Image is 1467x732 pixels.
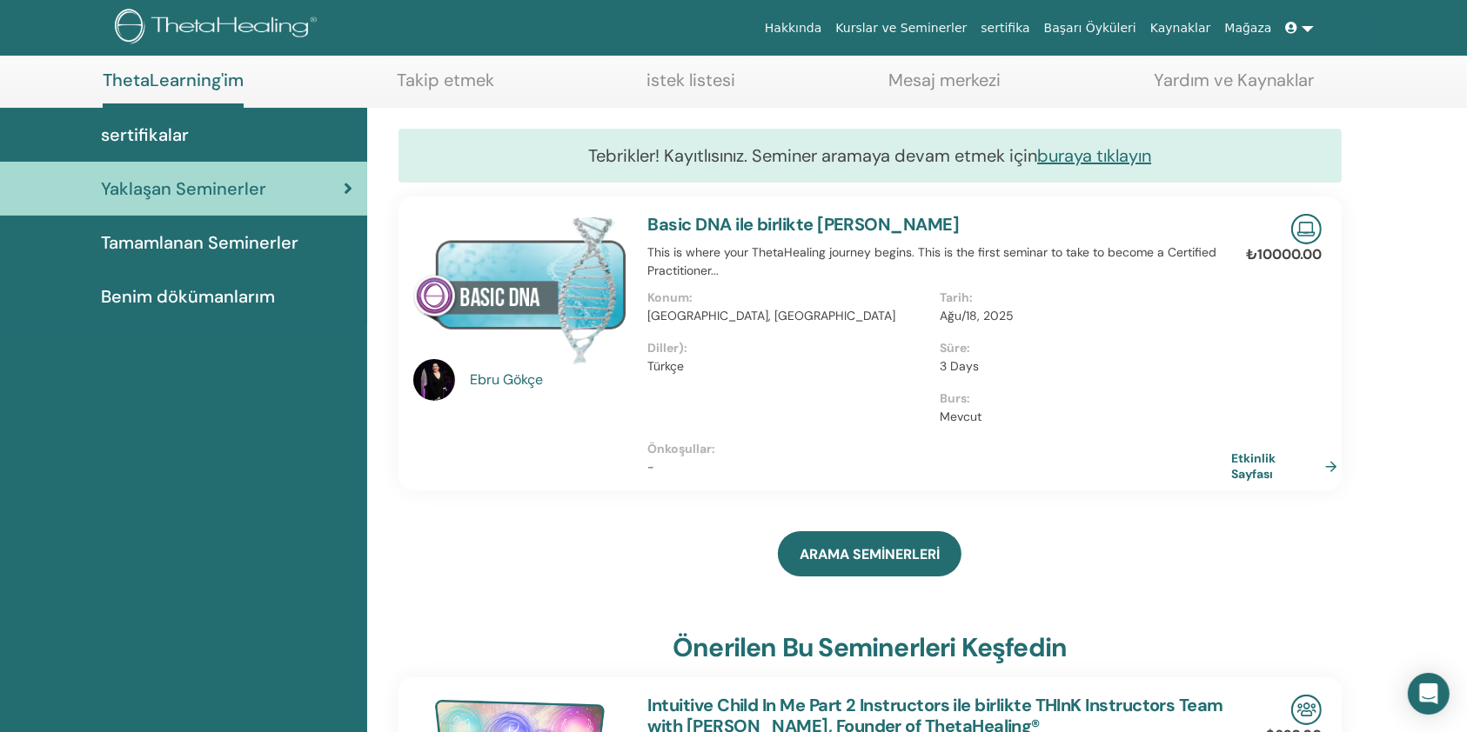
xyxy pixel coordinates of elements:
p: Konum : [648,289,929,307]
a: sertifika [974,12,1036,44]
p: Diller) : [648,339,929,357]
h3: Önerilen bu seminerleri keşfedin [673,632,1067,663]
p: Mevcut [940,408,1221,426]
a: Takip etmek [397,70,494,103]
p: 3 Days [940,357,1221,376]
span: Benim dökümanlarım [101,283,275,309]
div: Open Intercom Messenger [1408,673,1450,715]
p: Süre : [940,339,1221,357]
span: Yaklaşan Seminerler [101,176,266,202]
a: Kaynaklar [1143,12,1218,44]
a: Yardım ve Kaynaklar [1154,70,1314,103]
p: This is where your ThetaHealing journey begins. This is the first seminar to take to become a Cer... [648,243,1232,280]
a: ThetaLearning'im [103,70,244,108]
p: Önkoşullar : [648,440,1232,458]
a: Mesaj merkezi [888,70,1001,103]
a: Mağaza [1217,12,1278,44]
p: [GEOGRAPHIC_DATA], [GEOGRAPHIC_DATA] [648,307,929,325]
p: Burs : [940,389,1221,408]
span: ARAMA SEMİNERLERİ [800,545,940,563]
img: Live Online Seminar [1291,214,1322,244]
a: ARAMA SEMİNERLERİ [778,531,961,576]
img: logo.png [115,9,323,48]
span: sertifikalar [101,122,189,148]
img: Basic DNA [413,214,627,364]
div: Tebrikler! Kayıtlısınız. Seminer aramaya devam etmek için [399,129,1343,183]
p: Ağu/18, 2025 [940,307,1221,325]
a: buraya tıklayın [1037,144,1151,167]
img: default.jpg [413,359,455,401]
a: Basic DNA ile birlikte [PERSON_NAME] [648,213,960,236]
a: Hakkında [758,12,829,44]
p: Türkçe [648,357,929,376]
p: ₺10000.00 [1246,244,1322,265]
p: - [648,458,1232,476]
a: istek listesi [647,70,736,103]
span: Tamamlanan Seminerler [101,230,298,256]
p: Tarih : [940,289,1221,307]
a: Ebru Gökçe [470,369,631,390]
a: Kurslar ve Seminerler [828,12,974,44]
img: In-Person Seminar [1291,695,1322,725]
a: Etkinlik Sayfası [1231,450,1344,482]
a: Başarı Öyküleri [1037,12,1143,44]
